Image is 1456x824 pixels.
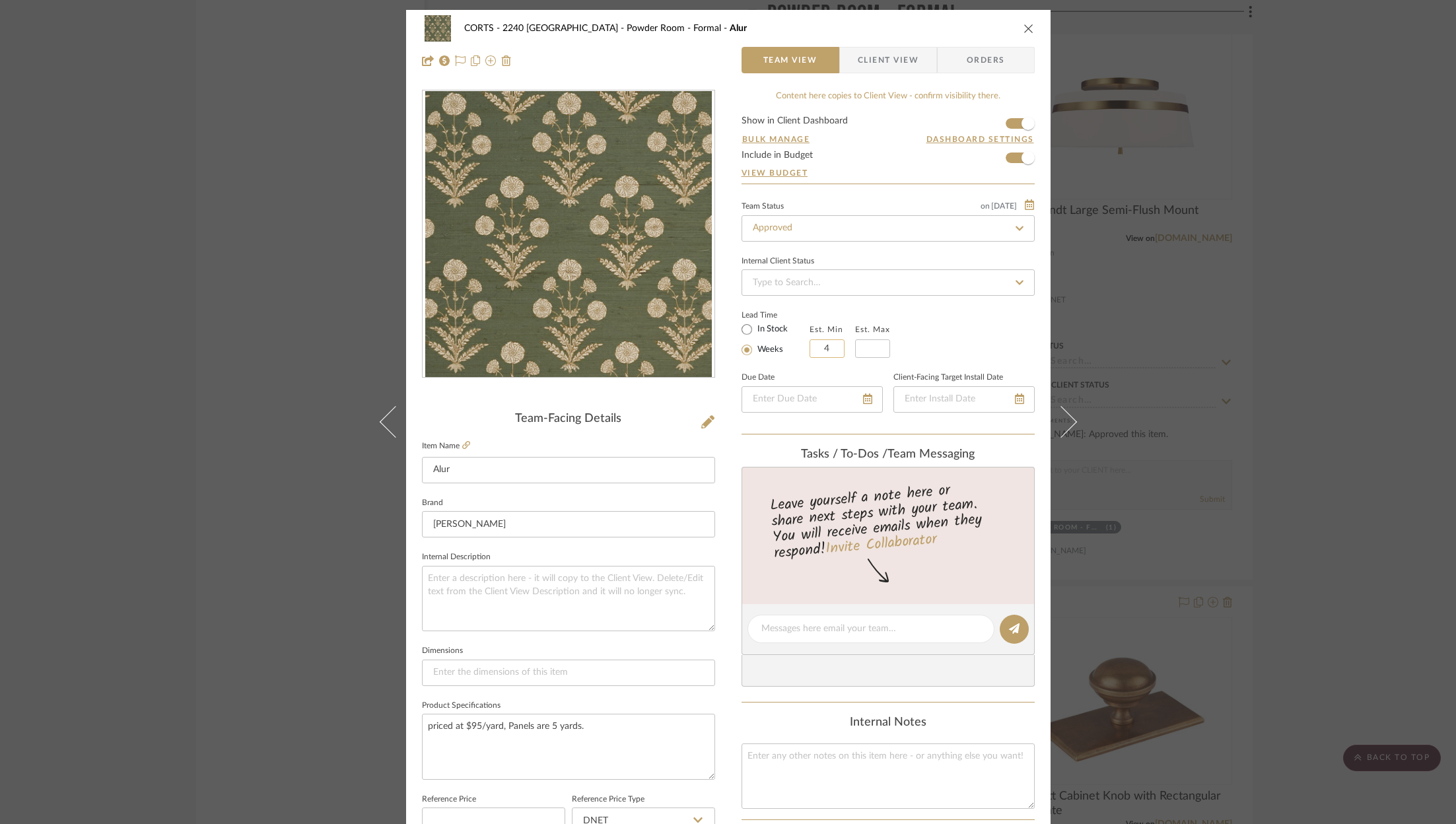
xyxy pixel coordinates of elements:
label: Reference Price Type [572,796,644,803]
button: close [1023,22,1035,34]
div: 0 [423,91,714,378]
label: In Stock [755,324,788,335]
input: Enter the dimensions of this item [422,660,715,686]
div: Team-Facing Details [422,412,715,427]
label: Item Name [422,440,470,452]
span: [DATE] [990,201,1018,211]
div: Internal Client Status [742,258,814,265]
button: Bulk Manage [742,133,811,145]
div: team Messaging [742,448,1035,462]
label: Lead Time [742,309,810,321]
label: Est. Min [810,325,843,334]
label: Brand [422,500,443,506]
label: Client-Facing Target Install Date [893,374,1003,381]
label: Dimensions [422,648,463,654]
img: 6fc187bc-70d1-45a8-85df-3f7e18aeb40a_436x436.jpg [425,91,712,378]
input: Type to Search… [742,269,1035,296]
button: Dashboard Settings [926,133,1035,145]
mat-radio-group: Select item type [742,321,810,358]
label: Internal Description [422,554,491,561]
a: Invite Collaborator [824,528,937,561]
span: Powder Room - Formal [627,24,730,33]
label: Reference Price [422,796,476,803]
div: Leave yourself a note here or share next steps with your team. You will receive emails when they ... [740,476,1036,565]
img: 6fc187bc-70d1-45a8-85df-3f7e18aeb40a_48x40.jpg [422,15,454,42]
input: Type to Search… [742,215,1035,242]
label: Due Date [742,374,775,381]
label: Est. Max [855,325,890,334]
img: Remove from project [501,55,512,66]
span: CORTS - 2240 [GEOGRAPHIC_DATA] [464,24,627,33]
span: on [981,202,990,210]
label: Product Specifications [422,703,501,709]
div: Internal Notes [742,716,1035,730]
input: Enter Install Date [893,386,1035,413]
span: Team View [763,47,817,73]
div: Team Status [742,203,784,210]
span: Orders [952,47,1020,73]
a: View Budget [742,168,1035,178]
div: Content here copies to Client View - confirm visibility there. [742,90,1035,103]
span: Client View [858,47,919,73]
label: Weeks [755,344,783,356]
span: Alur [730,24,747,33]
span: Tasks / To-Dos / [801,448,887,460]
input: Enter Item Name [422,457,715,483]
input: Enter Due Date [742,386,883,413]
input: Enter Brand [422,511,715,537]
